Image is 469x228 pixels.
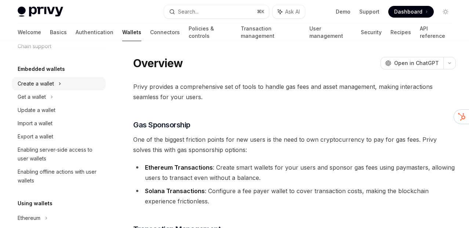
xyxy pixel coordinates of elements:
[12,104,106,117] a: Update a wallet
[133,134,456,155] span: One of the biggest friction points for new users is the need to own cryptocurrency to pay for gas...
[18,93,46,101] div: Get a wallet
[145,187,205,195] strong: Solana Transactions
[420,23,451,41] a: API reference
[18,214,40,222] div: Ethereum
[133,162,456,183] li: : Create smart wallets for your users and sponsor gas fees using paymasters, allowing users to tr...
[440,6,451,18] button: Toggle dark mode
[12,143,106,165] a: Enabling server-side access to user wallets
[285,8,300,15] span: Ask AI
[133,186,456,206] li: : Configure a fee payer wallet to cover transaction costs, making the blockchain experience frict...
[18,23,41,41] a: Welcome
[12,130,106,143] a: Export a wallet
[133,57,183,70] h1: Overview
[18,119,52,128] div: Import a wallet
[178,7,199,16] div: Search...
[394,59,439,67] span: Open in ChatGPT
[133,82,456,102] span: Privy provides a comprehensive set of tools to handle gas fees and asset management, making inter...
[390,23,411,41] a: Recipes
[361,23,382,41] a: Security
[257,9,265,15] span: ⌘ K
[18,132,53,141] div: Export a wallet
[336,8,350,15] a: Demo
[18,65,65,73] h5: Embedded wallets
[12,165,106,187] a: Enabling offline actions with user wallets
[273,5,305,18] button: Ask AI
[145,164,213,171] strong: Ethereum Transactions
[18,79,54,88] div: Create a wallet
[133,120,190,130] span: Gas Sponsorship
[18,7,63,17] img: light logo
[241,23,301,41] a: Transaction management
[394,8,422,15] span: Dashboard
[388,6,434,18] a: Dashboard
[18,145,101,163] div: Enabling server-side access to user wallets
[18,199,52,208] h5: Using wallets
[381,57,443,69] button: Open in ChatGPT
[164,5,269,18] button: Search...⌘K
[76,23,113,41] a: Authentication
[50,23,67,41] a: Basics
[12,117,106,130] a: Import a wallet
[309,23,352,41] a: User management
[150,23,180,41] a: Connectors
[18,167,101,185] div: Enabling offline actions with user wallets
[359,8,379,15] a: Support
[189,23,232,41] a: Policies & controls
[18,106,55,115] div: Update a wallet
[122,23,141,41] a: Wallets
